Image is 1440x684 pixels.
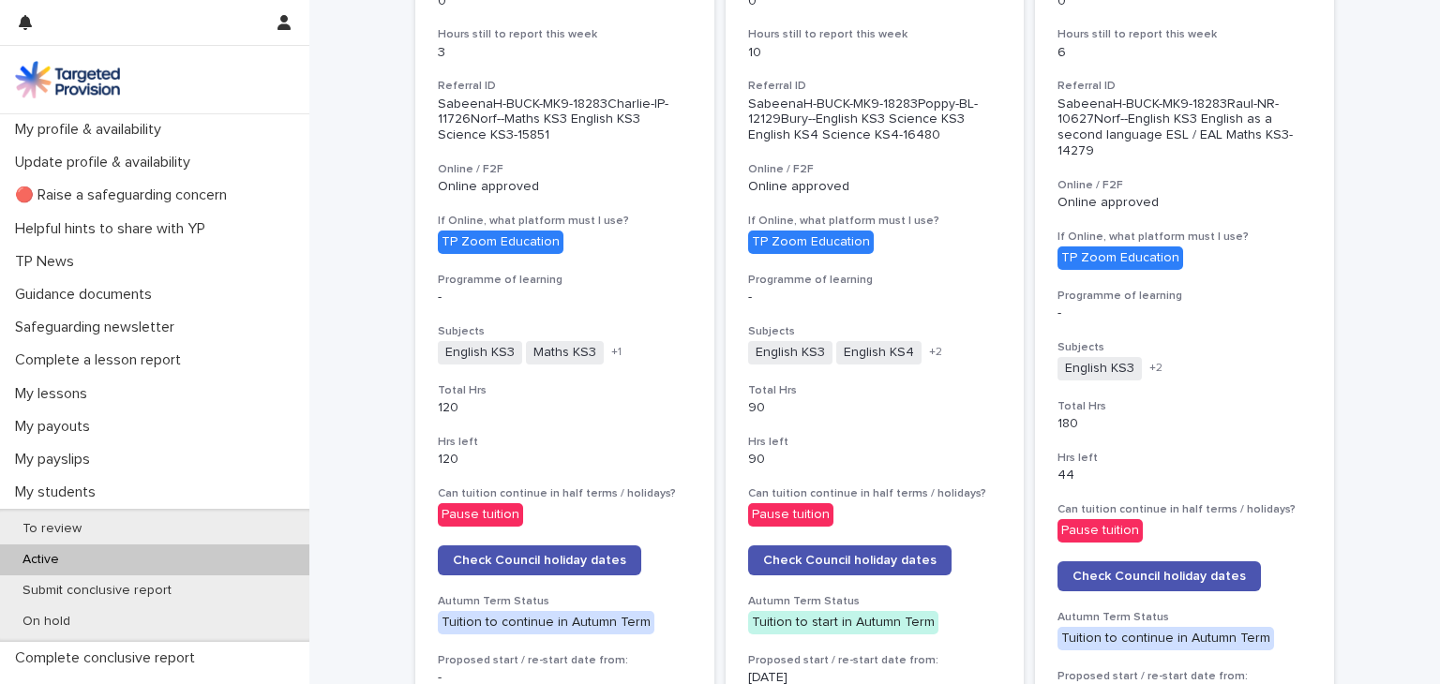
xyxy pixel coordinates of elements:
div: TP Zoom Education [438,230,563,254]
p: My payslips [7,451,105,468]
p: Update profile & availability [7,154,205,171]
img: M5nRWzHhSzIhMunXDL62 [15,61,120,98]
h3: Referral ID [438,79,692,94]
span: English KS4 [836,341,922,364]
h3: Online / F2F [438,162,692,177]
h3: Subjects [1057,340,1312,355]
a: Check Council holiday dates [1057,561,1261,591]
h3: Proposed start / re-start date from: [1057,669,1312,684]
span: Check Council holiday dates [1072,570,1246,583]
p: My students [7,483,111,501]
h3: Proposed start / re-start date from: [748,653,1002,668]
p: 90 [748,452,1002,468]
h3: Programme of learning [748,273,1002,288]
p: 10 [748,45,1002,61]
h3: If Online, what platform must I use? [1057,230,1312,245]
h3: Can tuition continue in half terms / holidays? [438,486,692,501]
h3: Total Hrs [438,383,692,398]
p: 3 [438,45,692,61]
p: Guidance documents [7,286,167,304]
p: Online approved [748,179,1002,195]
h3: If Online, what platform must I use? [438,214,692,229]
p: 44 [1057,468,1312,483]
h3: Hrs left [748,435,1002,450]
p: To review [7,521,97,537]
h3: Autumn Term Status [1057,610,1312,625]
h3: Hours still to report this week [1057,27,1312,42]
p: Complete a lesson report [7,351,196,369]
div: Pause tuition [1057,519,1143,543]
h3: Can tuition continue in half terms / holidays? [1057,502,1312,517]
h3: Can tuition continue in half terms / holidays? [748,486,1002,501]
span: + 2 [1149,363,1162,374]
p: - [1057,305,1312,321]
div: Pause tuition [438,503,523,527]
p: 6 [1057,45,1312,61]
a: Check Council holiday dates [438,545,641,575]
p: Submit conclusive report [7,583,187,599]
p: - [438,290,692,305]
h3: Hrs left [1057,451,1312,466]
span: Check Council holiday dates [453,554,626,567]
p: 90 [748,400,1002,416]
div: TP Zoom Education [1057,246,1183,270]
h3: Online / F2F [1057,178,1312,193]
span: + 1 [611,347,622,358]
div: Tuition to continue in Autumn Term [438,611,654,634]
div: Pause tuition [748,503,833,527]
h3: Programme of learning [438,273,692,288]
p: SabeenaH-BUCK-MK9-18283Raul-NR-10627Norf--English KS3 English as a second language ESL / EAL Math... [1057,97,1312,159]
a: Check Council holiday dates [748,545,952,575]
h3: Referral ID [1057,79,1312,94]
h3: Autumn Term Status [748,594,1002,609]
h3: Hours still to report this week [748,27,1002,42]
p: TP News [7,253,89,271]
h3: Total Hrs [1057,399,1312,414]
p: Complete conclusive report [7,649,210,667]
p: Online approved [438,179,692,195]
h3: Referral ID [748,79,1002,94]
p: SabeenaH-BUCK-MK9-18283Poppy-BL-12129Bury--English KS3 Science KS3 English KS4 Science KS4-16480 [748,97,1002,143]
h3: Online / F2F [748,162,1002,177]
p: 180 [1057,416,1312,432]
h3: Autumn Term Status [438,594,692,609]
span: Maths KS3 [526,341,604,364]
p: My profile & availability [7,121,176,139]
p: My lessons [7,385,102,403]
span: English KS3 [1057,357,1142,380]
p: Online approved [1057,195,1312,211]
p: 120 [438,400,692,416]
div: Tuition to continue in Autumn Term [1057,627,1274,650]
p: Safeguarding newsletter [7,319,189,336]
h3: Hrs left [438,435,692,450]
h3: Subjects [438,324,692,339]
h3: Programme of learning [1057,289,1312,304]
h3: Hours still to report this week [438,27,692,42]
span: Check Council holiday dates [763,554,937,567]
h3: Total Hrs [748,383,1002,398]
h3: If Online, what platform must I use? [748,214,1002,229]
div: TP Zoom Education [748,230,874,254]
p: - [748,290,1002,305]
p: Helpful hints to share with YP [7,220,220,238]
h3: Subjects [748,324,1002,339]
span: + 2 [929,347,942,358]
h3: Proposed start / re-start date from: [438,653,692,668]
p: Active [7,552,74,568]
span: English KS3 [748,341,832,364]
span: English KS3 [438,341,522,364]
p: 🔴 Raise a safeguarding concern [7,186,242,204]
p: SabeenaH-BUCK-MK9-18283Charlie-IP-11726Norf--Maths KS3 English KS3 Science KS3-15851 [438,97,692,143]
div: Tuition to start in Autumn Term [748,611,938,634]
p: 120 [438,452,692,468]
p: My payouts [7,418,105,436]
p: On hold [7,614,85,630]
